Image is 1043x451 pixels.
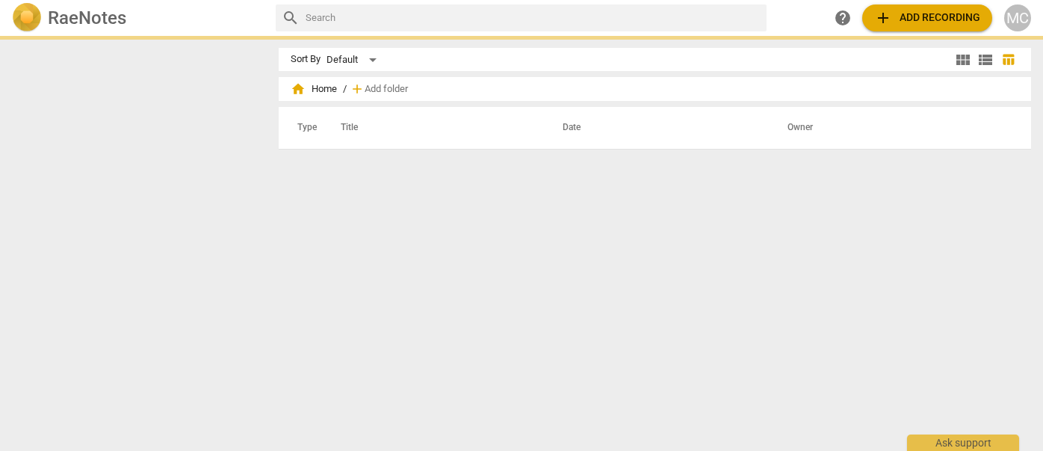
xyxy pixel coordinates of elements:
span: add [350,82,365,96]
span: Add folder [365,84,408,95]
input: Search [306,6,761,30]
button: Table view [997,49,1019,71]
span: home [291,82,306,96]
th: Date [545,107,769,149]
span: Home [291,82,337,96]
th: Type [285,107,323,149]
button: Tile view [952,49,974,71]
img: Logo [12,3,42,33]
div: Ask support [907,435,1019,451]
th: Owner [770,107,1015,149]
span: table_chart [1001,52,1015,67]
div: Sort By [291,54,321,65]
span: / [343,84,347,95]
span: search [282,9,300,27]
h2: RaeNotes [48,7,126,28]
span: view_list [977,51,994,69]
a: LogoRaeNotes [12,3,264,33]
span: help [834,9,852,27]
span: Add recording [874,9,980,27]
button: Upload [862,4,992,31]
span: add [874,9,892,27]
div: Default [326,48,382,72]
th: Title [323,107,545,149]
a: Help [829,4,856,31]
span: view_module [954,51,972,69]
button: MC [1004,4,1031,31]
button: List view [974,49,997,71]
